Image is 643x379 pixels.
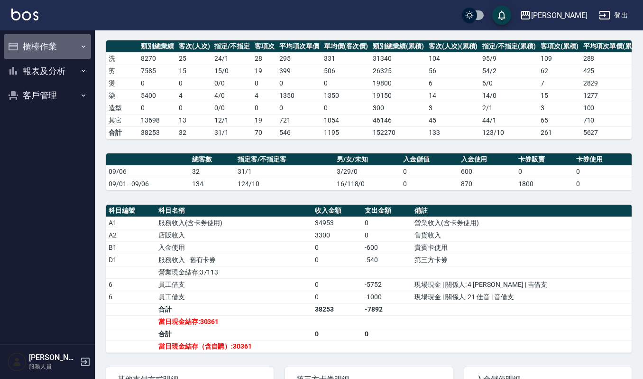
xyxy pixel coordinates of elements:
[426,40,480,53] th: 客次(人次)(累積)
[334,165,401,178] td: 3/29/0
[362,278,412,291] td: -5752
[516,6,591,25] button: [PERSON_NAME]
[362,241,412,254] td: -600
[412,241,632,254] td: 貴賓卡使用
[538,102,581,114] td: 3
[252,126,277,139] td: 70
[312,303,362,315] td: 38253
[252,40,277,53] th: 客項次
[252,52,277,65] td: 28
[312,241,362,254] td: 0
[106,153,632,190] table: a dense table
[370,126,426,139] td: 152270
[212,102,252,114] td: 0 / 0
[362,217,412,229] td: 0
[480,126,538,139] td: 123/10
[538,77,581,89] td: 7
[106,241,156,254] td: B1
[362,229,412,241] td: 0
[190,165,235,178] td: 32
[156,278,312,291] td: 員工借支
[138,126,176,139] td: 38253
[401,153,459,166] th: 入金儲值
[531,9,588,21] div: [PERSON_NAME]
[176,114,212,126] td: 13
[370,40,426,53] th: 類別總業績(累積)
[176,52,212,65] td: 25
[176,89,212,102] td: 4
[334,178,401,190] td: 16/118/0
[426,102,480,114] td: 3
[4,59,91,84] button: 報表及分析
[370,89,426,102] td: 19150
[312,229,362,241] td: 3300
[156,229,312,241] td: 店販收入
[138,65,176,77] td: 7585
[156,315,312,328] td: 當日現金結存:30361
[362,291,412,303] td: -1000
[321,89,371,102] td: 1350
[8,352,27,371] img: Person
[106,77,138,89] td: 燙
[138,114,176,126] td: 13698
[480,52,538,65] td: 95 / 9
[106,217,156,229] td: A1
[138,52,176,65] td: 8270
[412,291,632,303] td: 現場現金 | 關係人: 21 佳音 | 音借支
[426,89,480,102] td: 14
[480,40,538,53] th: 指定/不指定(累積)
[252,65,277,77] td: 19
[277,102,321,114] td: 0
[106,229,156,241] td: A2
[212,89,252,102] td: 4 / 0
[538,114,581,126] td: 65
[176,102,212,114] td: 0
[138,102,176,114] td: 0
[480,102,538,114] td: 2 / 1
[516,178,574,190] td: 1800
[156,205,312,217] th: 科目名稱
[156,217,312,229] td: 服務收入(含卡券使用)
[480,65,538,77] td: 54 / 2
[538,89,581,102] td: 15
[106,291,156,303] td: 6
[176,126,212,139] td: 32
[492,6,511,25] button: save
[106,114,138,126] td: 其它
[277,114,321,126] td: 721
[574,153,632,166] th: 卡券使用
[459,165,516,178] td: 600
[190,153,235,166] th: 總客數
[106,205,156,217] th: 科目編號
[480,77,538,89] td: 6 / 0
[595,7,632,24] button: 登出
[156,266,312,278] td: 營業現金結存:37113
[156,254,312,266] td: 服務收入 - 舊有卡券
[106,102,138,114] td: 造型
[401,165,459,178] td: 0
[252,89,277,102] td: 4
[412,217,632,229] td: 營業收入(含卡券使用)
[106,254,156,266] td: D1
[321,77,371,89] td: 0
[212,77,252,89] td: 0 / 0
[212,40,252,53] th: 指定/不指定
[362,254,412,266] td: -540
[4,34,91,59] button: 櫃檯作業
[252,102,277,114] td: 0
[277,89,321,102] td: 1350
[412,278,632,291] td: 現場現金 | 關係人: 4 [PERSON_NAME] | 吉借支
[138,89,176,102] td: 5400
[426,114,480,126] td: 45
[212,114,252,126] td: 12 / 1
[4,83,91,108] button: 客戶管理
[321,126,371,139] td: 1195
[412,205,632,217] th: 備註
[362,303,412,315] td: -7892
[426,126,480,139] td: 133
[106,165,190,178] td: 09/06
[370,77,426,89] td: 19800
[176,65,212,77] td: 15
[538,126,581,139] td: 261
[29,362,77,371] p: 服務人員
